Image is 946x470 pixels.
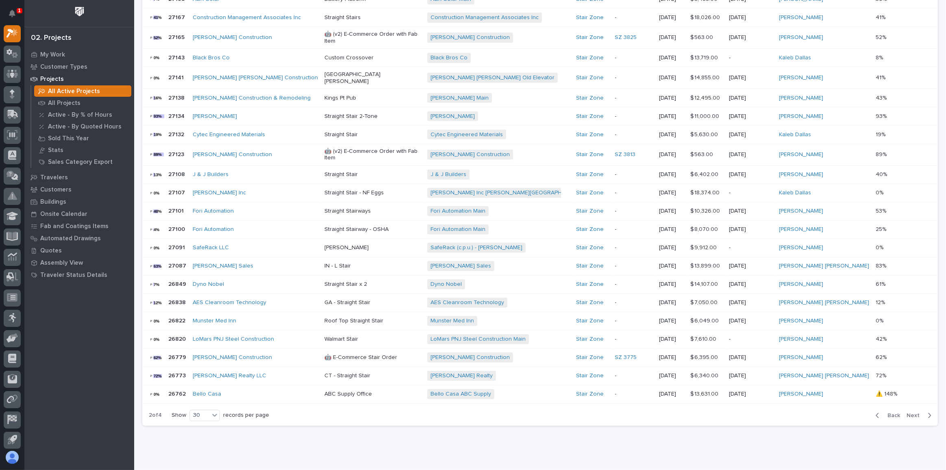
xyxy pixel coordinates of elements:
[615,189,653,196] p: -
[324,263,421,270] p: IN - L Stair
[576,74,604,81] a: Stair Zone
[40,186,72,194] p: Customers
[907,412,924,419] span: Next
[729,208,772,215] p: [DATE]
[40,223,109,230] p: Fab and Coatings Items
[324,14,421,21] p: Straight Stairs
[324,318,421,324] p: Roof Top Straight Stair
[876,389,899,398] p: ⚠️ 148%
[779,151,823,158] a: [PERSON_NAME]
[659,336,684,343] p: [DATE]
[142,367,938,385] tr: 2677326773 [PERSON_NAME] Realty LLC CT - Straight Stair[PERSON_NAME] Realty Stair Zone -[DATE]$ 6...
[615,151,636,158] a: SZ 3813
[876,352,888,361] p: 62%
[324,391,421,398] p: ABC Supply Office
[431,372,493,379] a: [PERSON_NAME] Realty
[690,389,720,398] p: $ 13,631.00
[779,244,823,251] a: [PERSON_NAME]
[324,171,421,178] p: Straight Stair
[40,174,68,181] p: Travelers
[48,147,63,154] p: Stats
[690,170,720,178] p: $ 6,402.00
[431,74,555,81] a: [PERSON_NAME] [PERSON_NAME] Old Elevator
[168,13,187,21] p: 27167
[193,131,265,138] a: Cytec Engineered Materials
[659,113,684,120] p: [DATE]
[615,14,653,21] p: -
[876,93,888,102] p: 43%
[48,111,112,119] p: Active - By % of Hours
[40,247,62,255] p: Quotes
[31,156,134,168] a: Sales Category Export
[193,354,272,361] a: [PERSON_NAME] Construction
[324,71,421,85] p: [GEOGRAPHIC_DATA][PERSON_NAME]
[729,226,772,233] p: [DATE]
[193,14,301,21] a: Construction Management Associates Inc
[168,73,185,81] p: 27141
[18,8,21,13] p: 1
[690,206,722,215] p: $ 10,326.00
[779,263,869,270] a: [PERSON_NAME] [PERSON_NAME]
[690,188,721,196] p: $ 18,374.00
[576,391,604,398] a: Stair Zone
[876,188,885,196] p: 0%
[615,226,653,233] p: -
[31,109,134,120] a: Active - By % of Hours
[659,299,684,306] p: [DATE]
[168,316,187,324] p: 26822
[142,275,938,294] tr: 2684926849 Dyno Nobel Straight Stair x 2Dyno Nobel Stair Zone -[DATE]$ 14,107.00$ 14,107.00 [DATE...
[729,34,772,41] p: [DATE]
[690,334,718,343] p: $ 7,610.00
[48,135,89,142] p: Sold This Year
[168,334,187,343] p: 26820
[431,34,510,41] a: [PERSON_NAME] Construction
[779,372,869,379] a: [PERSON_NAME] [PERSON_NAME]
[431,113,475,120] a: [PERSON_NAME]
[142,294,938,312] tr: 2683826838 AES Cleanroom Technology GA - Straight StairAES Cleanroom Technology Stair Zone -[DATE...
[659,372,684,379] p: [DATE]
[431,208,485,215] a: Fori Automation Main
[142,239,938,257] tr: 2709127091 SafeRack LLC [PERSON_NAME]SafeRack (c.p.u.) - [PERSON_NAME] Stair Zone -[DATE]$ 9,912....
[779,113,823,120] a: [PERSON_NAME]
[40,272,107,279] p: Traveler Status Details
[779,34,823,41] a: [PERSON_NAME]
[876,53,885,61] p: 8%
[729,95,772,102] p: [DATE]
[193,34,272,41] a: [PERSON_NAME] Construction
[729,318,772,324] p: [DATE]
[576,208,604,215] a: Stair Zone
[431,14,539,21] a: Construction Management Associates Inc
[24,196,134,208] a: Buildings
[876,150,888,158] p: 89%
[31,144,134,156] a: Stats
[690,298,719,306] p: $ 7,050.00
[690,352,720,361] p: $ 6,395.00
[142,348,938,367] tr: 2677926779 [PERSON_NAME] Construction 🤖 E-Commerce Stair Order[PERSON_NAME] Construction Stair Zo...
[779,299,869,306] a: [PERSON_NAME] [PERSON_NAME]
[142,312,938,330] tr: 2682226822 Munster Med Inn Roof Top Straight StairMunster Med Inn Stair Zone -[DATE]$ 6,049.00$ 6...
[615,74,653,81] p: -
[168,111,186,120] p: 27134
[876,279,887,288] p: 61%
[31,34,72,43] div: 02. Projects
[431,54,468,61] a: Black Bros Co
[431,336,526,343] a: LoMars PNJ Steel Construction Main
[431,318,474,324] a: Munster Med Inn
[24,73,134,85] a: Projects
[168,243,187,251] p: 27091
[193,95,311,102] a: [PERSON_NAME] Construction & Remodeling
[142,165,938,184] tr: 2710827108 J & J Builders Straight StairJ & J Builders Stair Zone -[DATE]$ 6,402.00$ 6,402.00 [DA...
[659,354,684,361] p: [DATE]
[576,318,604,324] a: Stair Zone
[24,48,134,61] a: My Work
[193,113,237,120] a: [PERSON_NAME]
[615,171,653,178] p: -
[431,151,510,158] a: [PERSON_NAME] Construction
[729,263,772,270] p: [DATE]
[142,184,938,202] tr: 2710727107 [PERSON_NAME] Inc Straight Stair - NF Eggs[PERSON_NAME] Inc [PERSON_NAME][GEOGRAPHIC_D...
[779,391,823,398] a: [PERSON_NAME]
[659,34,684,41] p: [DATE]
[48,88,100,95] p: All Active Projects
[729,54,772,61] p: -
[576,189,604,196] a: Stair Zone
